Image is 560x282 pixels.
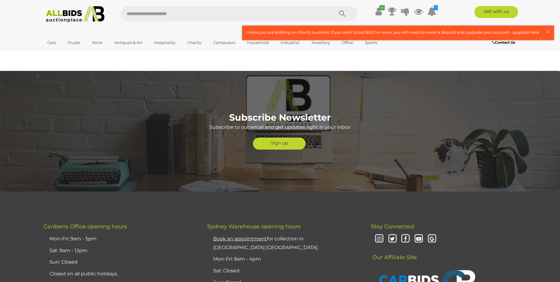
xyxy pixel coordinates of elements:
a: [GEOGRAPHIC_DATA] [43,48,94,58]
b: Subscribe Newsletter [229,112,331,123]
a: Contact Us [492,39,517,46]
i: ✔ [379,5,385,10]
i: Instagram [374,234,384,244]
i: Youtube [413,234,424,244]
a: Jewellery [307,38,334,48]
u: Book an appointment [213,236,267,242]
a: Industrial [277,38,303,48]
span: Stay Connected [371,223,414,230]
span: × [546,26,551,37]
span: Canberra Office opening hours [43,223,127,230]
a: Sign up [253,138,306,150]
a: Computers [209,38,239,48]
li: Sat: 9am - 12pm [48,245,192,257]
li: Mon-Fri: 9am - 5pm [48,233,192,245]
i: Facebook [400,234,411,244]
span: Sydney Warehouse opening hours [207,223,301,230]
i: 1 [434,5,438,10]
a: Charity [183,38,205,48]
li: Sat: Closed [212,265,356,277]
a: Sports [361,38,381,48]
i: Twitter [387,234,398,244]
a: Household [243,38,273,48]
b: Contact Us [492,40,515,45]
a: 1 [427,6,436,17]
img: Allbids.com.au [43,6,108,23]
a: Cars [43,38,60,48]
a: Sell with us [474,6,518,18]
a: Book an appointmentfor collection in [GEOGRAPHIC_DATA] [GEOGRAPHIC_DATA] [213,236,318,250]
span: Our Affiliate Site [371,245,417,261]
a: Wine [88,38,106,48]
a: Hospitality [150,38,179,48]
p: Subscribe to our email and get updates right in your inbox [209,123,351,132]
button: Search [327,6,357,21]
i: Google [427,234,437,244]
a: ✔ [374,6,383,17]
li: Sun: Closed [48,256,192,268]
li: Mon-Fri: 8am - 4pm [212,253,356,265]
a: Trucks [64,38,84,48]
li: Closed on all public holidays. [48,268,192,280]
a: Office [338,38,357,48]
a: Antiques & Art [110,38,146,48]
